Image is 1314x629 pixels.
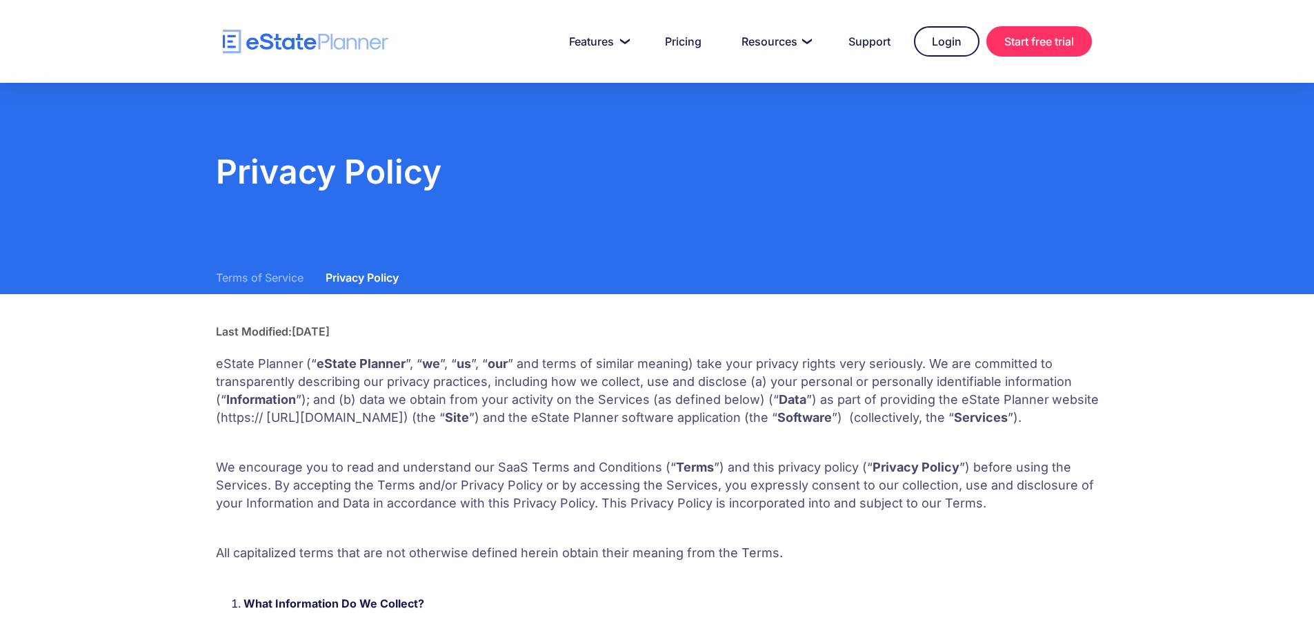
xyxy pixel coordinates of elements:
a: Pricing [648,28,718,55]
strong: we [422,356,440,371]
strong: Site [445,410,469,425]
a: Features [553,28,641,55]
strong: Terms [676,460,714,474]
strong: What Information Do We Collect? [243,597,424,610]
strong: Services [954,410,1008,425]
a: Start free trial [986,26,1092,57]
p: All capitalized terms that are not otherwise defined herein obtain their meaning from the Terms. [216,544,1099,562]
a: Support [832,28,907,55]
div: Last Modified: [216,325,292,338]
div: [DATE] [292,325,330,338]
a: Privacy Policy [326,261,399,294]
div: Terms of Service [216,268,303,287]
strong: Software [777,410,832,425]
a: Resources [725,28,825,55]
a: Terms of Service [216,261,303,294]
strong: Privacy Policy [873,460,959,474]
p: eState Planner (“ ”, “ ”, “ ”, “ ” and terms of similar meaning) take your privacy rights very se... [216,355,1099,427]
h2: Privacy Policy [216,152,1099,192]
a: Login [914,26,979,57]
p: We encourage you to read and understand our SaaS Terms and Conditions (“ ”) and this privacy poli... [216,458,1099,512]
a: home [223,30,388,54]
strong: Information [226,392,296,407]
strong: Data [779,392,806,407]
div: Privacy Policy [326,268,399,287]
strong: eState Planner [317,356,406,371]
strong: us [457,356,471,371]
strong: our [488,356,508,371]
